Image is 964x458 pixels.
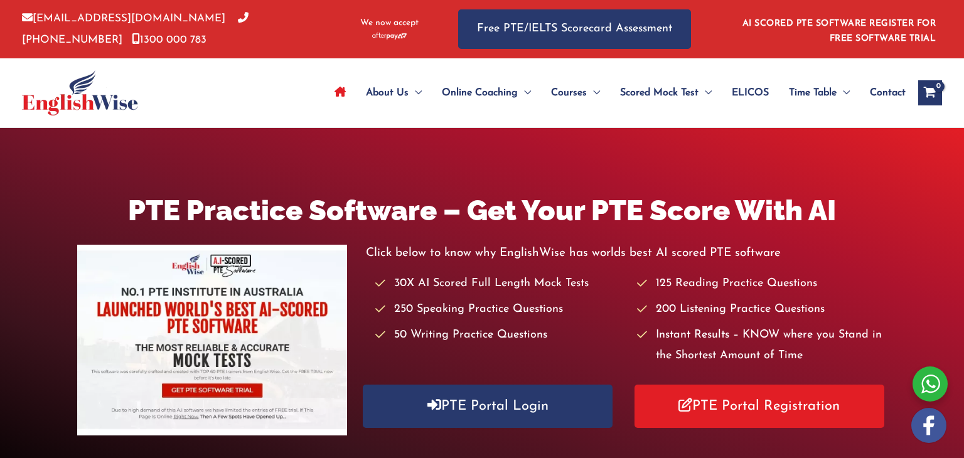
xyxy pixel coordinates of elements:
[860,71,906,115] a: Contact
[22,13,225,24] a: [EMAIL_ADDRESS][DOMAIN_NAME]
[375,325,625,346] li: 50 Writing Practice Questions
[356,71,432,115] a: About UsMenu Toggle
[587,71,600,115] span: Menu Toggle
[366,243,887,264] p: Click below to know why EnglishWise has worlds best AI scored PTE software
[911,408,946,443] img: white-facebook.png
[77,191,887,230] h1: PTE Practice Software – Get Your PTE Score With AI
[732,71,769,115] span: ELICOS
[551,71,587,115] span: Courses
[375,274,625,294] li: 30X AI Scored Full Length Mock Tests
[22,70,138,115] img: cropped-ew-logo
[324,71,906,115] nav: Site Navigation: Main Menu
[375,299,625,320] li: 250 Speaking Practice Questions
[132,35,206,45] a: 1300 000 783
[742,19,936,43] a: AI SCORED PTE SOFTWARE REGISTER FOR FREE SOFTWARE TRIAL
[637,299,887,320] li: 200 Listening Practice Questions
[409,71,422,115] span: Menu Toggle
[918,80,942,105] a: View Shopping Cart, empty
[77,245,347,435] img: pte-institute-main
[372,33,407,40] img: Afterpay-Logo
[360,17,419,29] span: We now accept
[779,71,860,115] a: Time TableMenu Toggle
[22,13,249,45] a: [PHONE_NUMBER]
[541,71,610,115] a: CoursesMenu Toggle
[722,71,779,115] a: ELICOS
[620,71,699,115] span: Scored Mock Test
[637,325,887,367] li: Instant Results – KNOW where you Stand in the Shortest Amount of Time
[789,71,837,115] span: Time Table
[442,71,518,115] span: Online Coaching
[366,71,409,115] span: About Us
[735,9,942,50] aside: Header Widget 1
[458,9,691,49] a: Free PTE/IELTS Scorecard Assessment
[432,71,541,115] a: Online CoachingMenu Toggle
[870,71,906,115] span: Contact
[363,385,613,428] a: PTE Portal Login
[637,274,887,294] li: 125 Reading Practice Questions
[699,71,712,115] span: Menu Toggle
[635,385,884,428] a: PTE Portal Registration
[518,71,531,115] span: Menu Toggle
[610,71,722,115] a: Scored Mock TestMenu Toggle
[837,71,850,115] span: Menu Toggle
